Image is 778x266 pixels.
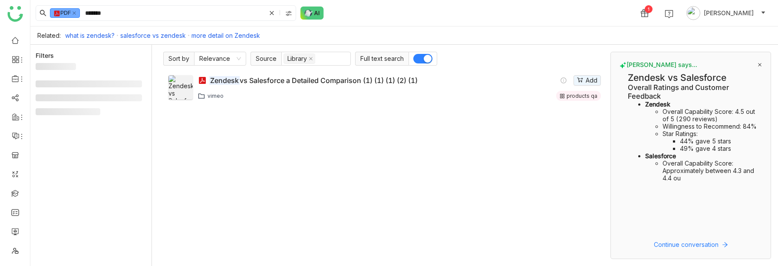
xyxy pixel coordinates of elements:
[620,62,626,69] img: buddy-says
[198,76,207,85] img: pdf.svg
[620,239,762,250] button: Continue conversation
[300,7,324,20] img: ask-buddy-normal.svg
[168,75,193,100] img: Zendesk vs Salesforce a Detailed Comparison (1) (1) (1) (2) (1)
[663,108,758,123] li: Overall Capability Score: 4.5 out of 5 (290 reviews)
[663,130,758,152] li: Star Ratings:
[663,160,758,182] li: Overall Capability Score: Approximately between 4.3 and 4.4 ou
[251,52,281,66] span: Source
[685,6,768,20] button: [PERSON_NAME]
[586,76,597,85] span: Add
[36,51,54,60] div: Filters
[37,32,61,39] div: Related:
[7,6,23,22] img: logo
[191,32,260,39] a: more detail on Zendesk
[355,52,409,66] span: Full text search
[628,72,758,83] h2: Zendesk vs Salesforce
[620,61,697,69] span: [PERSON_NAME] says...
[208,93,224,99] span: vimeo
[284,53,315,64] nz-select-item: Library
[663,123,758,130] li: Willingness to Recommend: 84%
[574,75,601,86] button: Add
[199,52,241,65] nz-select-item: Relevance
[567,93,597,99] div: products qa
[654,240,719,249] span: Continue conversation
[645,5,653,13] div: 1
[50,8,80,18] nz-tag: PDF
[287,54,307,63] div: Library
[120,32,186,39] a: salesforce vs zendesk
[53,10,60,17] img: pdf.svg
[704,8,754,18] span: [PERSON_NAME]
[285,10,292,17] img: search-type.svg
[628,83,758,100] h3: Overall Ratings and Customer Feedback
[665,10,673,18] img: help.svg
[163,52,194,66] span: Sort by
[209,76,418,85] a: Zendeskvs Salesforce a Detailed Comparison (1) (1) (1) (2) (1)
[645,152,676,160] strong: Salesforce
[686,6,700,20] img: avatar
[65,32,115,39] a: what is zendesk?
[209,76,240,85] em: Zendesk
[680,137,758,145] li: 44% gave 5 stars
[209,76,418,85] div: vs Salesforce a Detailed Comparison (1) (1) (1) (2) (1)
[680,145,758,152] li: 49% gave 4 stars
[645,100,670,108] strong: Zendesk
